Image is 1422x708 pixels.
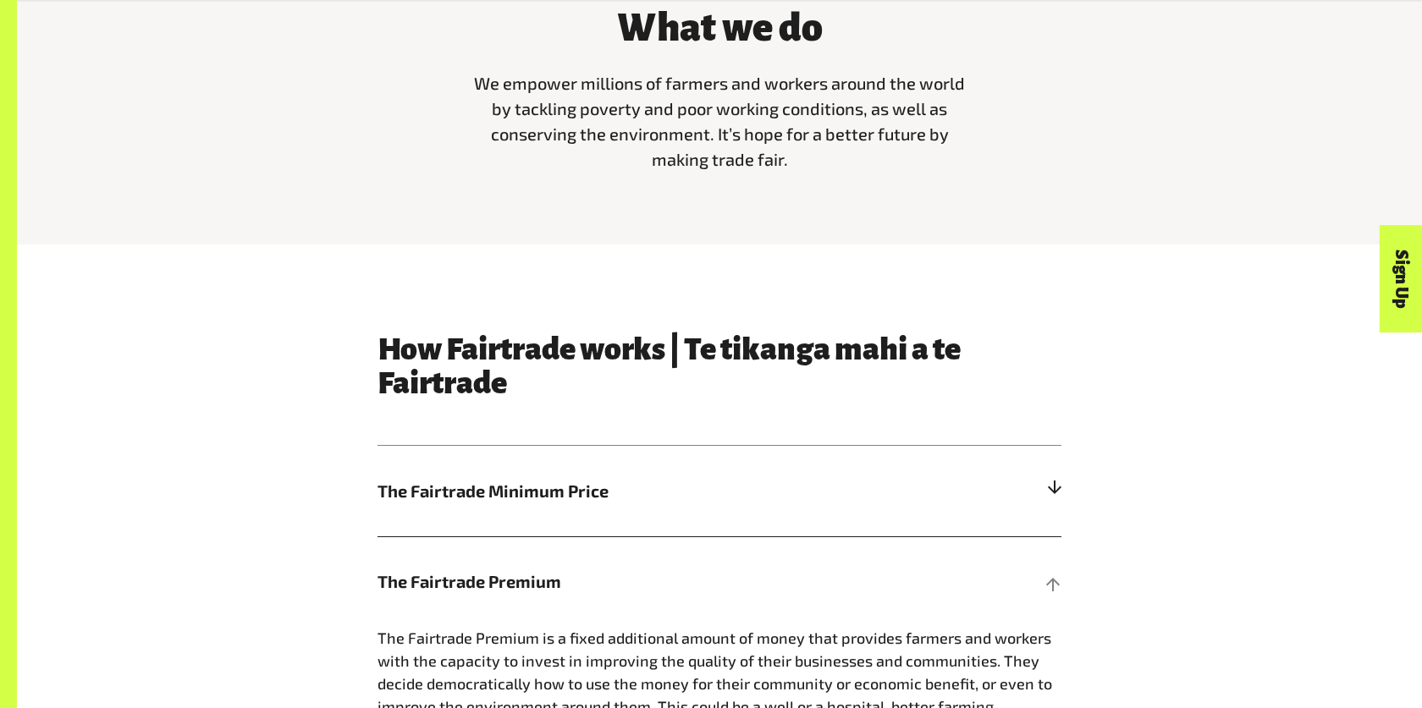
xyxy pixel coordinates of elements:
[378,478,890,503] span: The Fairtrade Minimum Price
[378,332,1061,400] h3: How Fairtrade works | Te tikanga mahi a te Fairtrade
[378,568,890,594] span: The Fairtrade Premium
[466,7,973,49] h3: What we do
[474,73,965,169] span: We empower millions of farmers and workers around the world by tackling poverty and poor working ...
